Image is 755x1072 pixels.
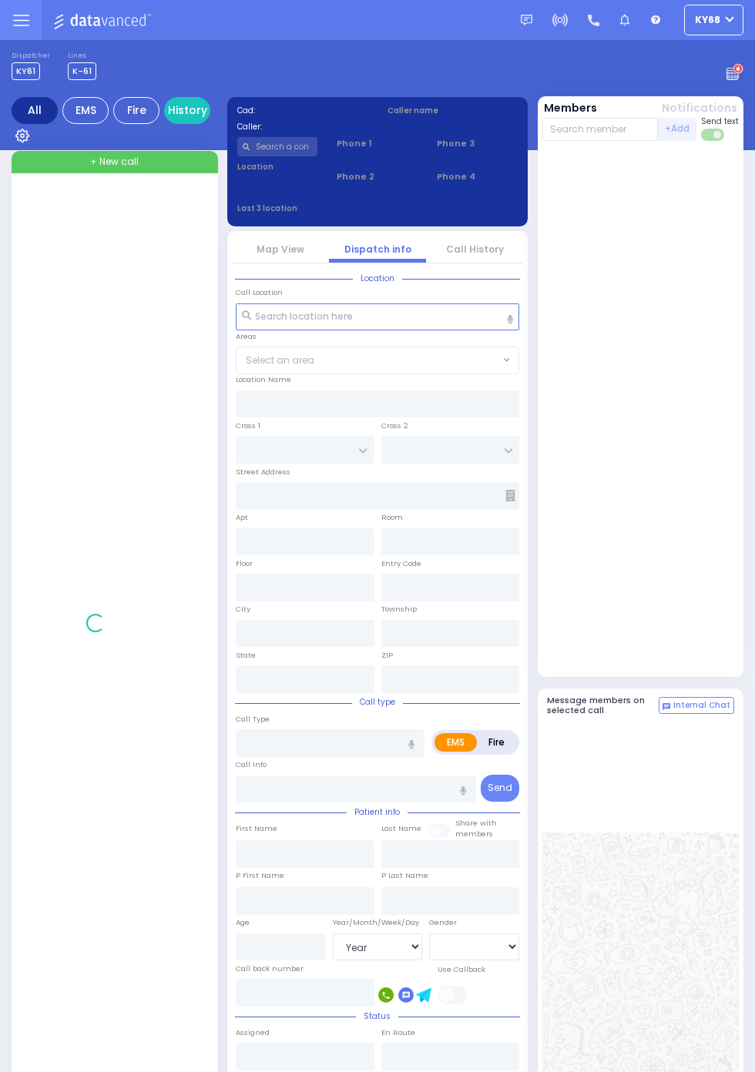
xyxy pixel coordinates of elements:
[237,161,318,173] label: Location
[437,137,518,150] span: Phone 3
[236,823,277,834] label: First Name
[352,696,403,708] span: Call type
[701,116,739,127] span: Send text
[236,374,291,385] label: Location Name
[12,62,40,80] span: KY61
[381,512,403,523] label: Room
[236,714,270,725] label: Call Type
[12,97,58,124] div: All
[695,13,720,27] span: ky68
[544,100,597,116] button: Members
[438,964,485,975] label: Use Callback
[521,15,532,26] img: message.svg
[701,127,726,142] label: Turn off text
[236,420,260,431] label: Cross 1
[236,303,519,331] input: Search location here
[237,121,368,132] label: Caller:
[344,243,411,256] a: Dispatch info
[476,733,517,752] label: Fire
[90,155,139,169] span: + New call
[12,52,50,61] label: Dispatcher
[333,917,423,928] div: Year/Month/Week/Day
[164,97,210,124] a: History
[347,806,408,818] span: Patient info
[236,759,267,770] label: Call Info
[435,733,477,752] label: EMS
[446,243,504,256] a: Call History
[236,331,257,342] label: Areas
[68,52,96,61] label: Lines
[353,273,402,284] span: Location
[236,467,290,477] label: Street Address
[381,1027,415,1038] label: En Route
[381,650,393,661] label: ZIP
[236,287,283,298] label: Call Location
[547,695,659,715] h5: Message members on selected call
[236,1027,270,1038] label: Assigned
[481,775,519,802] button: Send
[236,558,253,569] label: Floor
[381,870,428,881] label: P Last Name
[236,917,250,928] label: Age
[68,62,96,80] span: K-61
[381,604,417,615] label: Township
[381,823,421,834] label: Last Name
[236,650,256,661] label: State
[236,512,248,523] label: Apt
[237,203,378,214] label: Last 3 location
[236,963,304,974] label: Call back number
[388,105,518,116] label: Caller name
[662,100,737,116] button: Notifications
[337,170,418,183] span: Phone 2
[237,137,318,156] input: Search a contact
[53,11,156,30] img: Logo
[659,697,734,714] button: Internal Chat
[455,829,493,839] span: members
[113,97,159,124] div: Fire
[381,420,408,431] label: Cross 2
[437,170,518,183] span: Phone 4
[237,105,368,116] label: Cad:
[505,490,515,501] span: Other building occupants
[684,5,743,35] button: ky68
[381,558,421,569] label: Entry Code
[429,917,457,928] label: Gender
[542,118,659,141] input: Search member
[257,243,304,256] a: Map View
[236,604,250,615] label: City
[236,870,284,881] label: P First Name
[62,97,109,124] div: EMS
[337,137,418,150] span: Phone 1
[455,818,497,828] small: Share with
[356,1010,398,1022] span: Status
[673,700,730,711] span: Internal Chat
[246,353,314,367] span: Select an area
[663,703,670,711] img: comment-alt.png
